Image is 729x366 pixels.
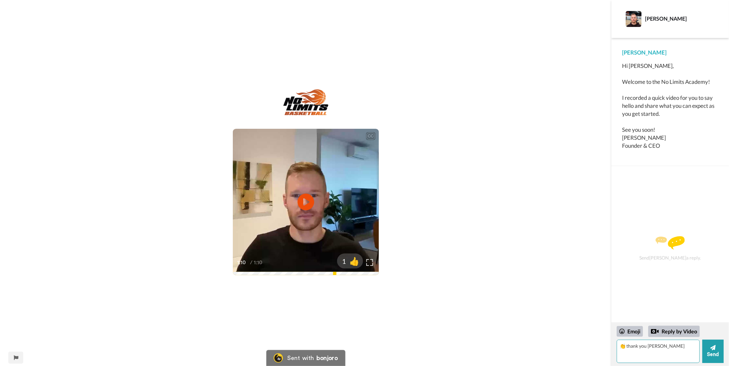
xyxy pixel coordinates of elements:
[317,355,338,361] div: bonjoro
[656,236,685,250] img: message.svg
[702,340,724,363] button: Send
[622,49,718,57] div: [PERSON_NAME]
[283,89,328,116] img: f40cdef9-f840-4a9b-be05-08c5de8e8f6a
[337,254,363,269] button: 1👍
[651,327,659,335] div: Reply by Video
[617,340,700,363] textarea: 👏 thank you [PERSON_NAME]
[620,178,720,319] div: Send [PERSON_NAME] a reply.
[273,353,283,363] img: Bonjoro Logo
[237,259,249,267] span: 1:10
[617,326,643,337] div: Emoji
[254,259,266,267] span: 1:10
[645,15,711,22] div: [PERSON_NAME]
[622,62,718,150] div: Hi [PERSON_NAME], Welcome to the No Limits Academy! I recorded a quick video for you to say hello...
[648,326,700,337] div: Reply by Video
[337,257,346,266] span: 1
[266,350,345,366] a: Bonjoro LogoSent withbonjoro
[250,259,253,267] span: /
[287,355,314,361] div: Sent with
[367,133,375,139] div: CC
[626,11,642,27] img: Profile Image
[346,256,363,267] span: 👍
